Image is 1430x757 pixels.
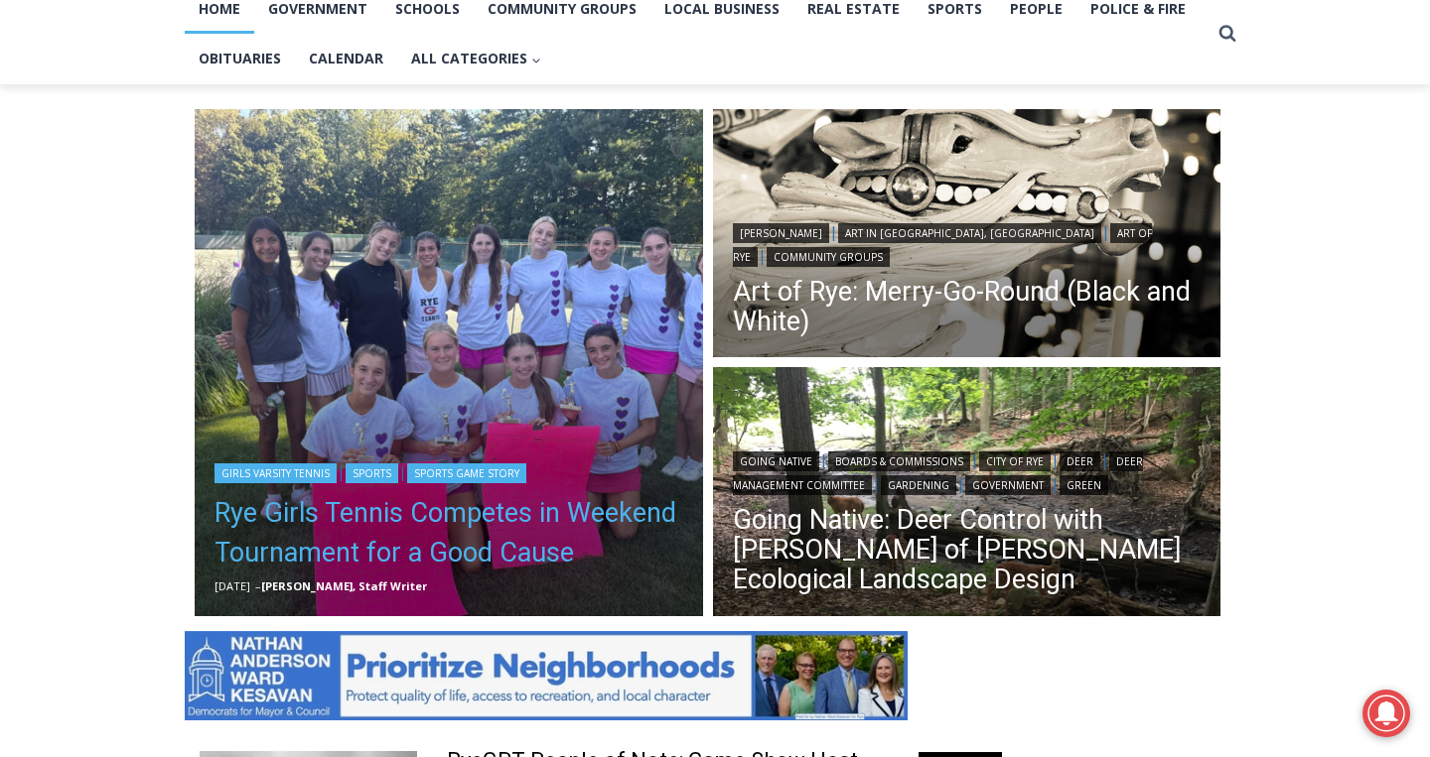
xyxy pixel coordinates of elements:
[733,451,819,471] a: Going Native
[185,34,295,83] a: Obituaries
[209,59,287,163] div: Birds of Prey: Falcon and hawk demos
[733,277,1202,336] a: Art of Rye: Merry-Go-Round (Black and White)
[733,447,1202,495] div: | | | | | | |
[838,223,1101,243] a: Art in [GEOGRAPHIC_DATA], [GEOGRAPHIC_DATA]
[519,197,921,242] span: Intern @ [DOMAIN_NAME]
[733,223,1152,267] a: Art of Rye
[209,168,217,188] div: 2
[1210,16,1245,52] button: View Search Form
[195,109,703,617] img: (PHOTO: The top Rye Girls Varsity Tennis team poses after the Georgia Williams Memorial Scholarsh...
[881,475,956,495] a: Gardening
[979,451,1051,471] a: City of Rye
[713,367,1221,621] a: Read More Going Native: Deer Control with Missy Fabel of Missy Fabel Ecological Landscape Design
[965,475,1051,495] a: Government
[397,34,555,83] button: Child menu of All Categories
[214,463,337,483] a: Girls Varsity Tennis
[16,199,264,245] h4: [PERSON_NAME] Read Sanctuary Fall Fest: [DATE]
[501,1,938,192] div: "The first chef I interviewed talked about coming to [GEOGRAPHIC_DATA] from [GEOGRAPHIC_DATA] in ...
[828,451,970,471] a: Boards & Commissions
[214,459,683,483] div: | |
[346,463,398,483] a: Sports
[1,197,297,247] a: [PERSON_NAME] Read Sanctuary Fall Fest: [DATE]
[1060,475,1108,495] a: Green
[232,168,241,188] div: 6
[214,493,683,572] a: Rye Girls Tennis Competes in Weekend Tournament for a Good Cause
[713,109,1221,363] a: Read More Art of Rye: Merry-Go-Round (Black and White)
[733,219,1202,267] div: | | |
[733,505,1202,594] a: Going Native: Deer Control with [PERSON_NAME] of [PERSON_NAME] Ecological Landscape Design
[295,34,397,83] a: Calendar
[261,578,427,593] a: [PERSON_NAME], Staff Writer
[255,578,261,593] span: –
[767,247,890,267] a: Community Groups
[733,223,829,243] a: [PERSON_NAME]
[713,109,1221,363] img: [PHOTO: Merry-Go-Round (Black and White). Lights blur in the background as the horses spin. By Jo...
[478,192,962,247] a: Intern @ [DOMAIN_NAME]
[195,109,703,617] a: Read More Rye Girls Tennis Competes in Weekend Tournament for a Good Cause
[214,578,250,593] time: [DATE]
[1060,451,1100,471] a: Deer
[222,168,227,188] div: /
[713,367,1221,621] img: (PHOTO: Deer in the Rye Marshlands Conservancy. File photo. 2017.)
[407,463,526,483] a: Sports Game Story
